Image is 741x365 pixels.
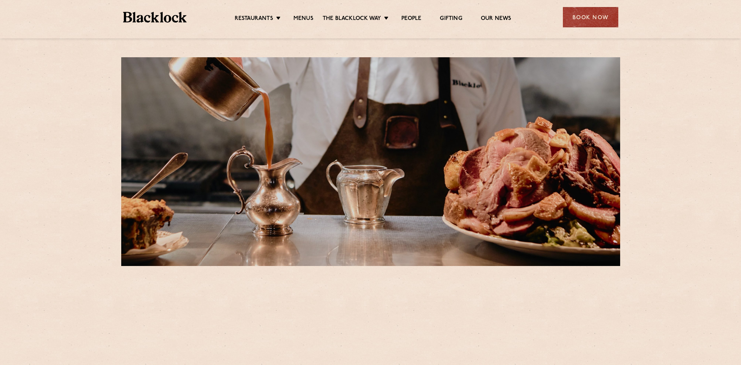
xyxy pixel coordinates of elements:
a: Gifting [440,15,462,23]
a: Menus [293,15,313,23]
div: Book Now [563,7,618,27]
img: BL_Textured_Logo-footer-cropped.svg [123,12,187,23]
a: People [401,15,421,23]
a: Restaurants [235,15,273,23]
a: The Blacklock Way [323,15,381,23]
a: Our News [481,15,511,23]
